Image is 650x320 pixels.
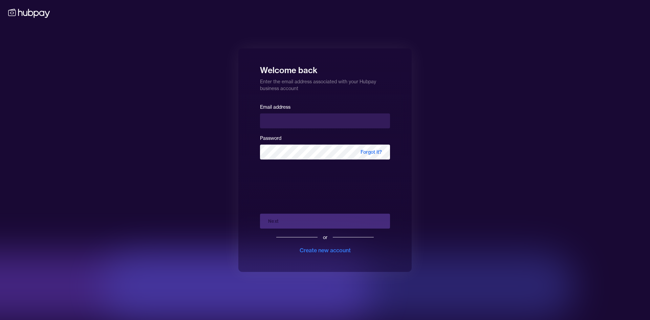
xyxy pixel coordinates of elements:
[260,61,390,76] h1: Welcome back
[300,246,351,254] div: Create new account
[260,104,290,110] label: Email address
[352,145,390,159] span: Forgot it?
[260,76,390,92] p: Enter the email address associated with your Hubpay business account
[323,234,327,241] div: or
[260,135,281,141] label: Password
